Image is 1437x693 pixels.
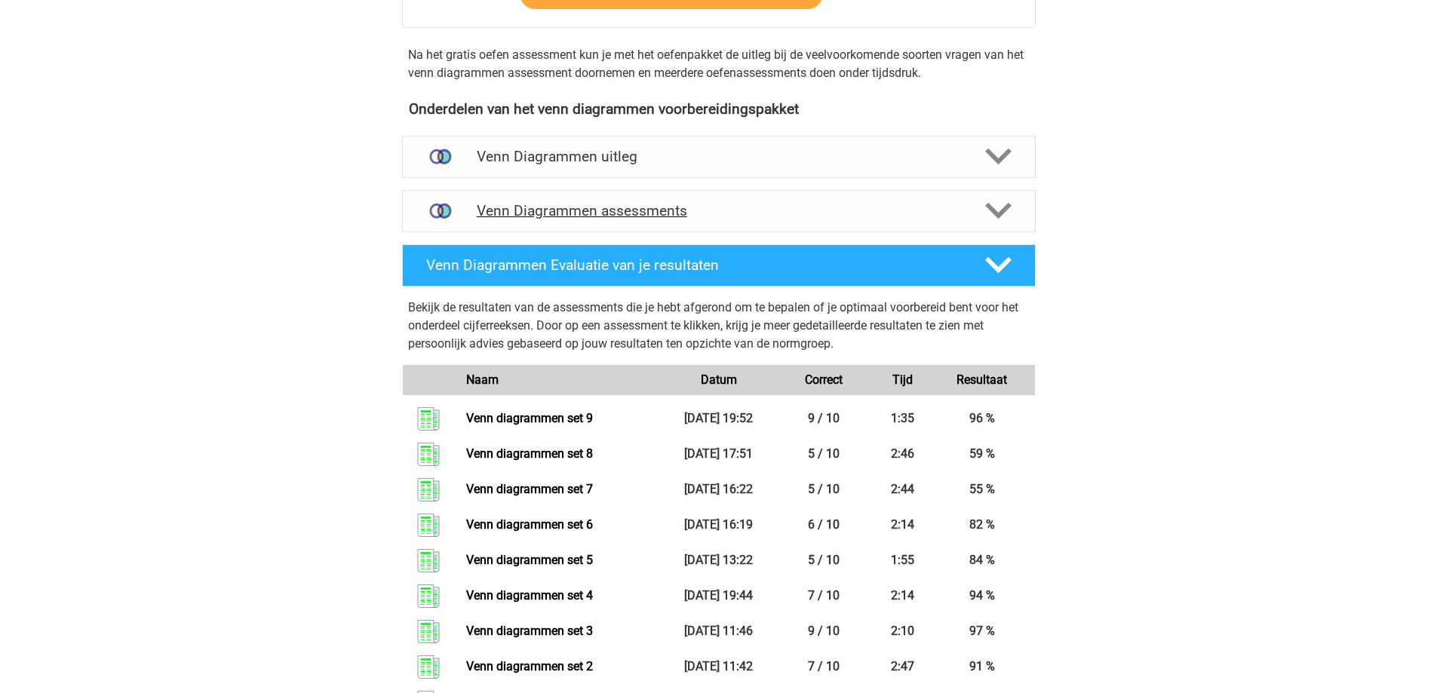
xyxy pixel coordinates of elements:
a: Venn Diagrammen Evaluatie van je resultaten [396,244,1042,287]
a: Venn diagrammen set 4 [466,588,593,603]
a: Venn diagrammen set 7 [466,482,593,496]
a: assessments Venn Diagrammen assessments [396,190,1042,232]
a: Venn diagrammen set 3 [466,624,593,638]
div: Naam [455,371,665,389]
a: Venn diagrammen set 9 [466,411,593,425]
div: Tijd [877,371,929,389]
h4: Venn Diagrammen assessments [477,202,961,219]
h4: Venn Diagrammen uitleg [477,148,961,165]
img: venn diagrammen assessments [421,192,459,230]
div: Resultaat [929,371,1035,389]
div: Correct [771,371,877,389]
a: Venn diagrammen set 6 [466,517,593,532]
p: Bekijk de resultaten van de assessments die je hebt afgerond om te bepalen of je optimaal voorber... [408,299,1030,353]
a: uitleg Venn Diagrammen uitleg [396,136,1042,178]
div: Datum [666,371,772,389]
a: Venn diagrammen set 8 [466,446,593,461]
h4: Onderdelen van het venn diagrammen voorbereidingspakket [409,100,1029,118]
div: Na het gratis oefen assessment kun je met het oefenpakket de uitleg bij de veelvoorkomende soorte... [402,46,1036,82]
img: venn diagrammen uitleg [421,137,459,176]
a: Venn diagrammen set 5 [466,553,593,567]
a: Venn diagrammen set 2 [466,659,593,673]
h4: Venn Diagrammen Evaluatie van je resultaten [426,256,961,274]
